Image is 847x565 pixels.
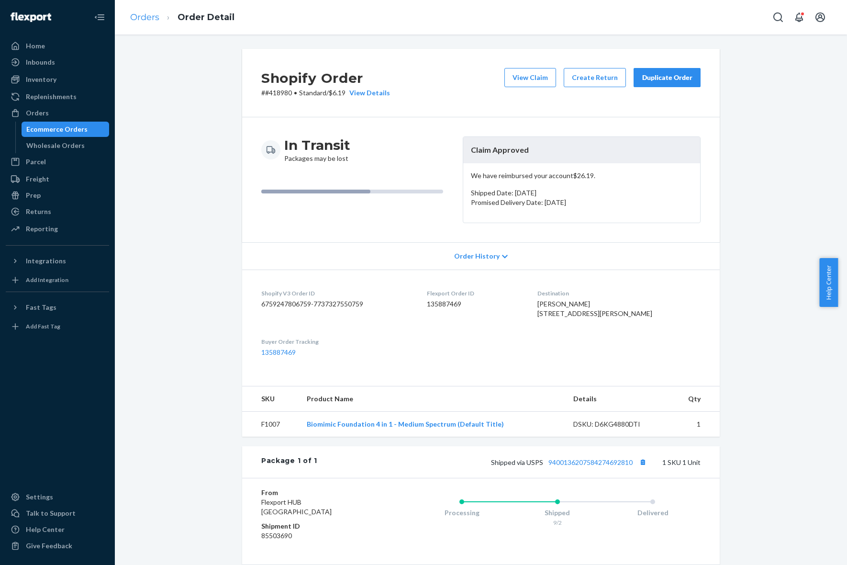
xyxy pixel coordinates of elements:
button: Copy tracking number [636,456,649,468]
dd: 135887469 [427,299,523,309]
div: Fast Tags [26,303,56,312]
button: Help Center [819,258,838,307]
th: Product Name [299,386,566,412]
dd: 85503690 [261,531,376,541]
span: Flexport HUB [GEOGRAPHIC_DATA] [261,498,332,516]
button: Give Feedback [6,538,109,554]
div: Replenishments [26,92,77,102]
div: Give Feedback [26,541,72,551]
a: Home [6,38,109,54]
a: Freight [6,171,109,187]
a: 135887469 [261,348,296,356]
dt: Shipment ID [261,521,376,531]
div: Talk to Support [26,508,76,518]
td: F1007 [242,412,299,437]
span: Standard [299,89,326,97]
div: Package 1 of 1 [261,456,317,468]
div: Help Center [26,525,65,534]
p: Promised Delivery Date: [DATE] [471,198,692,207]
header: Claim Approved [463,137,700,163]
div: Returns [26,207,51,216]
dd: 6759247806759-7737327550759 [261,299,412,309]
p: We have reimbursed your account $26.19 . [471,171,692,181]
div: Home [26,41,45,51]
div: Parcel [26,157,46,167]
a: Replenishments [6,89,109,104]
div: Ecommerce Orders [26,124,88,134]
a: Add Integration [6,272,109,288]
button: Integrations [6,253,109,269]
button: Open notifications [790,8,809,27]
div: Freight [26,174,49,184]
button: View Details [345,88,390,98]
a: Returns [6,204,109,219]
span: Order History [454,251,500,261]
a: Inventory [6,72,109,87]
button: Create Return [564,68,626,87]
div: Inventory [26,75,56,84]
button: Open Search Box [769,8,788,27]
div: Wholesale Orders [26,141,85,150]
div: 1 SKU 1 Unit [317,456,701,468]
div: Inbounds [26,57,55,67]
div: Orders [26,108,49,118]
a: Biomimic Foundation 4 in 1 - Medium Spectrum (Default Title) [307,420,504,428]
div: Shipped [510,508,605,518]
a: Order Detail [178,12,234,23]
a: Orders [130,12,159,23]
a: Reporting [6,221,109,237]
a: Orders [6,105,109,121]
div: 9/2 [510,519,605,527]
a: Inbounds [6,55,109,70]
dt: Buyer Order Tracking [261,338,412,346]
h2: Shopify Order [261,68,390,88]
dt: Destination [537,289,701,297]
button: Close Navigation [90,8,109,27]
div: Add Integration [26,276,68,284]
div: Prep [26,191,41,200]
a: 9400136207584274692810 [548,458,633,466]
div: Integrations [26,256,66,266]
a: Settings [6,489,109,505]
ol: breadcrumbs [123,3,242,32]
img: Flexport logo [11,12,51,22]
p: # #418980 / $6.19 [261,88,390,98]
div: Processing [414,508,510,518]
a: Prep [6,188,109,203]
a: Add Fast Tag [6,319,109,334]
h3: In Transit [284,136,350,154]
div: Reporting [26,224,58,234]
div: DSKU: D6KG4880DTI [573,419,663,429]
button: Fast Tags [6,300,109,315]
span: [PERSON_NAME] [STREET_ADDRESS][PERSON_NAME] [537,300,652,317]
button: Duplicate Order [634,68,701,87]
dt: Shopify V3 Order ID [261,289,412,297]
div: Packages may be lost [284,136,350,163]
div: Add Fast Tag [26,322,60,330]
a: Talk to Support [6,506,109,521]
span: Shipped via USPS [491,458,649,466]
a: Wholesale Orders [22,138,110,153]
a: Parcel [6,154,109,169]
div: Settings [26,492,53,502]
a: Ecommerce Orders [22,122,110,137]
th: Qty [670,386,720,412]
dt: From [261,488,376,497]
td: 1 [670,412,720,437]
a: Help Center [6,522,109,537]
th: Details [566,386,671,412]
div: Delivered [605,508,701,518]
dt: Flexport Order ID [427,289,523,297]
th: SKU [242,386,299,412]
p: Shipped Date: [DATE] [471,188,692,198]
div: Duplicate Order [642,73,692,82]
span: • [294,89,297,97]
button: View Claim [504,68,556,87]
button: Open account menu [811,8,830,27]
